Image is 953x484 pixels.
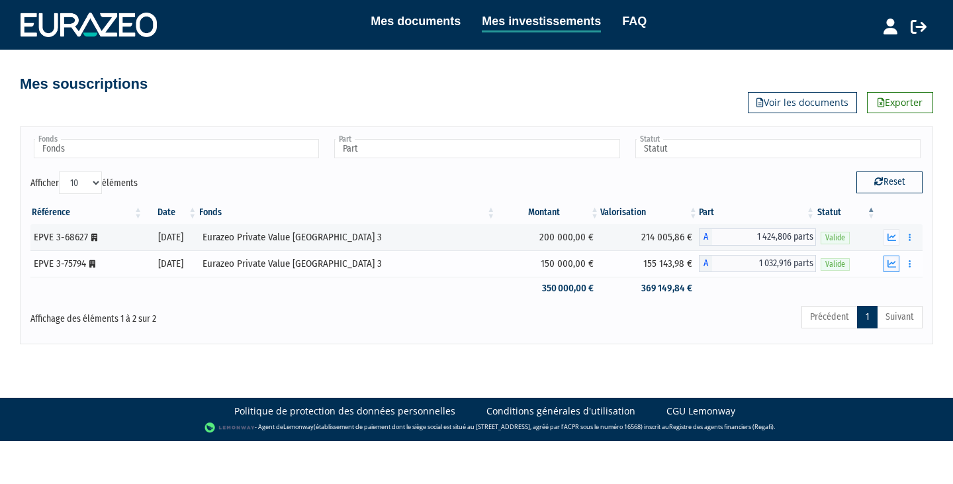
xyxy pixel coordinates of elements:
img: logo-lemonway.png [204,421,255,434]
a: Lemonway [283,422,314,431]
span: A [699,228,712,246]
th: Part: activer pour trier la colonne par ordre croissant [699,201,816,224]
a: Voir les documents [748,92,857,113]
span: 1 424,806 parts [712,228,816,246]
th: Date: activer pour trier la colonne par ordre croissant [144,201,198,224]
a: Mes investissements [482,12,601,32]
div: EPVE 3-68627 [34,230,139,244]
a: Mes documents [371,12,461,30]
i: [Français] Personne morale [89,260,95,268]
i: [Français] Personne morale [91,234,97,242]
div: Eurazeo Private Value [GEOGRAPHIC_DATA] 3 [203,230,492,244]
a: CGU Lemonway [666,405,735,418]
div: Affichage des éléments 1 à 2 sur 2 [30,305,390,326]
div: Eurazeo Private Value [GEOGRAPHIC_DATA] 3 [203,257,492,271]
td: 200 000,00 € [496,224,600,250]
a: Conditions générales d'utilisation [486,405,635,418]
th: Référence : activer pour trier la colonne par ordre croissant [30,201,144,224]
td: 350 000,00 € [496,277,600,300]
span: 1 032,916 parts [712,255,816,272]
span: Valide [821,258,850,271]
div: EPVE 3-75794 [34,257,139,271]
button: Reset [856,171,923,193]
td: 369 149,84 € [600,277,699,300]
div: [DATE] [148,257,193,271]
a: Politique de protection des données personnelles [234,405,455,418]
th: Statut : activer pour trier la colonne par ordre d&eacute;croissant [816,201,877,224]
div: A - Eurazeo Private Value Europe 3 [699,228,816,246]
label: Afficher éléments [30,171,138,194]
td: 150 000,00 € [496,250,600,277]
a: FAQ [622,12,647,30]
a: Registre des agents financiers (Regafi) [669,422,774,431]
div: - Agent de (établissement de paiement dont le siège social est situé au [STREET_ADDRESS], agréé p... [13,421,940,434]
span: A [699,255,712,272]
td: 214 005,86 € [600,224,699,250]
th: Montant: activer pour trier la colonne par ordre croissant [496,201,600,224]
th: Fonds: activer pour trier la colonne par ordre croissant [198,201,496,224]
h4: Mes souscriptions [20,76,148,92]
a: 1 [857,306,878,328]
th: Valorisation: activer pour trier la colonne par ordre croissant [600,201,699,224]
div: [DATE] [148,230,193,244]
td: 155 143,98 € [600,250,699,277]
select: Afficheréléments [59,171,102,194]
div: A - Eurazeo Private Value Europe 3 [699,255,816,272]
a: Exporter [867,92,933,113]
a: Précédent [801,306,858,328]
a: Suivant [877,306,923,328]
img: 1732889491-logotype_eurazeo_blanc_rvb.png [21,13,157,36]
span: Valide [821,232,850,244]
